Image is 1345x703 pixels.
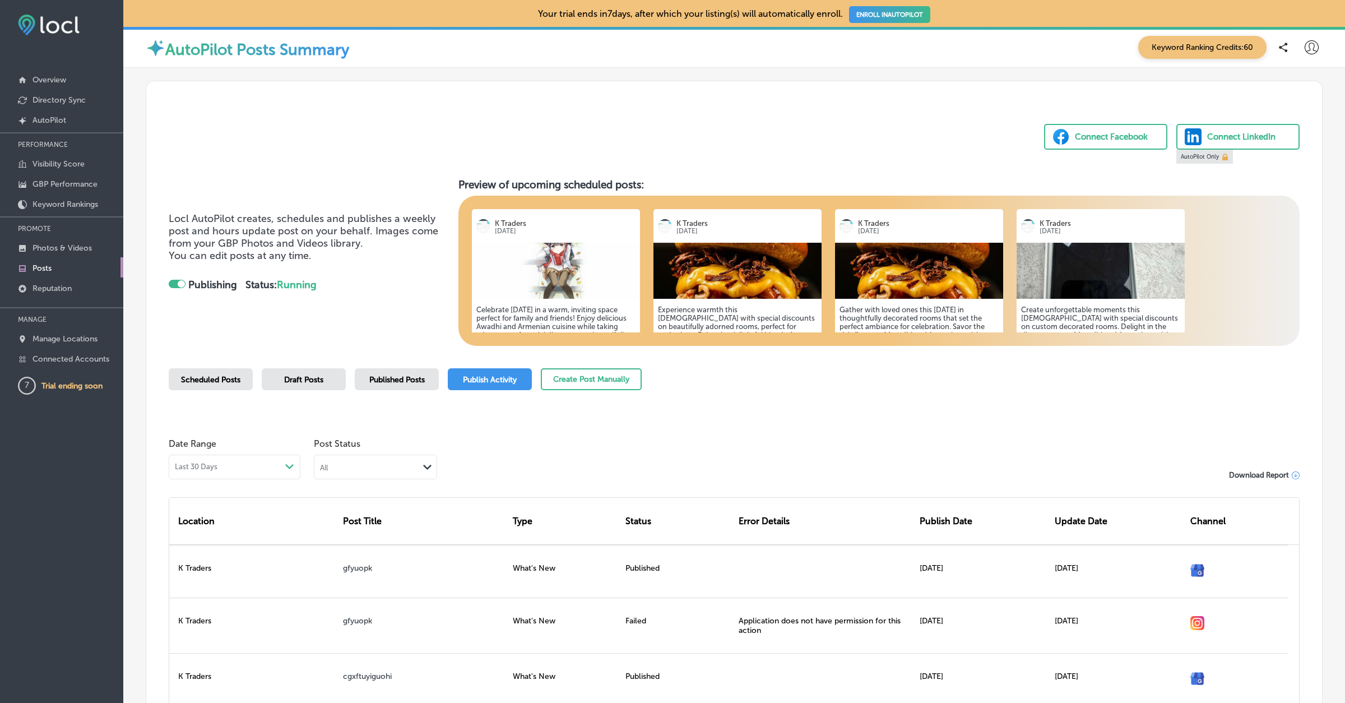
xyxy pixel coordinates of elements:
[1207,128,1276,145] div: Connect LinkedIn
[1050,598,1186,653] div: [DATE]
[338,498,508,544] div: Post Title
[458,178,1300,191] h3: Preview of upcoming scheduled posts:
[621,598,734,653] div: Failed
[1075,128,1148,145] div: Connect Facebook
[915,598,1051,653] div: [DATE]
[495,228,635,235] p: [DATE]
[369,375,425,385] span: Published Posts
[169,545,338,598] div: K Traders
[33,263,52,273] p: Posts
[463,375,517,385] span: Publish Activity
[165,40,349,59] label: AutoPilot Posts Summary
[858,228,998,235] p: [DATE]
[25,380,29,390] text: 7
[621,498,734,544] div: Status
[1050,545,1186,598] div: [DATE]
[314,438,437,449] span: Post Status
[676,219,817,228] p: K Traders
[1229,471,1289,479] span: Download Report
[277,279,317,291] span: Running
[840,219,854,233] img: logo
[658,219,672,233] img: logo
[343,563,372,573] a: gfyuopk
[1040,228,1180,235] p: [DATE]
[1017,243,1185,299] img: 1750869272c6aeeab6-a6df-4cc8-aeff-85b88bd49506_2025-06-24.jpg
[840,306,999,390] h5: Gather with loved ones this [DATE] in thoughtfully decorated rooms that set the perfect ambiance ...
[1040,219,1180,228] p: K Traders
[508,545,622,598] div: What's New
[245,279,317,291] strong: Status:
[33,179,98,189] p: GBP Performance
[1021,306,1180,390] h5: Create unforgettable moments this [DEMOGRAPHIC_DATA] with special discounts on custom decorated r...
[508,498,622,544] div: Type
[284,375,323,385] span: Draft Posts
[169,212,438,249] span: Locl AutoPilot creates, schedules and publishes a weekly post and hours update post on your behal...
[472,243,640,299] img: 17569327740c8e4e81-6706-4283-a29b-23f327bfa6c2_2025-09-02.png
[915,545,1051,598] div: [DATE]
[33,159,85,169] p: Visibility Score
[146,38,165,58] img: autopilot-icon
[320,462,328,472] div: All
[169,598,338,653] div: K Traders
[858,219,998,228] p: K Traders
[1176,124,1300,150] button: Connect LinkedIn
[1050,498,1186,544] div: Update Date
[343,672,392,681] a: cgxftuyiguohi
[495,219,635,228] p: K Traders
[33,284,72,293] p: Reputation
[541,368,642,390] button: Create Post Manually
[508,598,622,653] div: What's New
[1186,498,1287,544] div: Channel
[181,375,240,385] span: Scheduled Posts
[676,228,817,235] p: [DATE]
[476,306,636,381] h5: Celebrate [DATE] in a warm, inviting space perfect for family and friends! Enjoy delicious Awadhi...
[734,498,915,544] div: Error Details
[653,243,822,299] img: 17562200840150a592-b5cf-4463-8a7f-ab11672d2730_2025-08-26.jpg
[915,498,1051,544] div: Publish Date
[169,498,338,544] div: Location
[41,381,103,391] p: Trial ending soon
[476,219,490,233] img: logo
[734,598,915,653] div: Application does not have permission for this action
[33,95,86,105] p: Directory Sync
[169,249,312,262] span: You can edit posts at any time.
[1138,36,1267,59] span: Keyword Ranking Credits: 60
[1021,219,1035,233] img: logo
[538,8,930,19] p: Your trial ends in 7 days, after which your listing(s) will automatically enroll.
[621,545,734,598] div: Published
[169,438,216,449] label: Date Range
[175,462,217,471] span: Last 30 Days
[849,6,930,23] a: ENROLL INAUTOPILOT
[33,200,98,209] p: Keyword Rankings
[33,115,66,125] p: AutoPilot
[343,616,372,626] a: gfyuopk
[33,334,98,344] p: Manage Locations
[18,15,80,35] img: fda3e92497d09a02dc62c9cd864e3231.png
[658,306,817,381] h5: Experience warmth this [DEMOGRAPHIC_DATA] with special discounts on beautifully adorned rooms, pe...
[33,354,109,364] p: Connected Accounts
[33,75,66,85] p: Overview
[33,243,92,253] p: Photos & Videos
[188,279,237,291] strong: Publishing
[1044,124,1167,150] button: Connect Facebook
[835,243,1003,299] img: 1756305545491d50e3-899e-4919-9be1-34a307163c6f_2025-08-26.jpg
